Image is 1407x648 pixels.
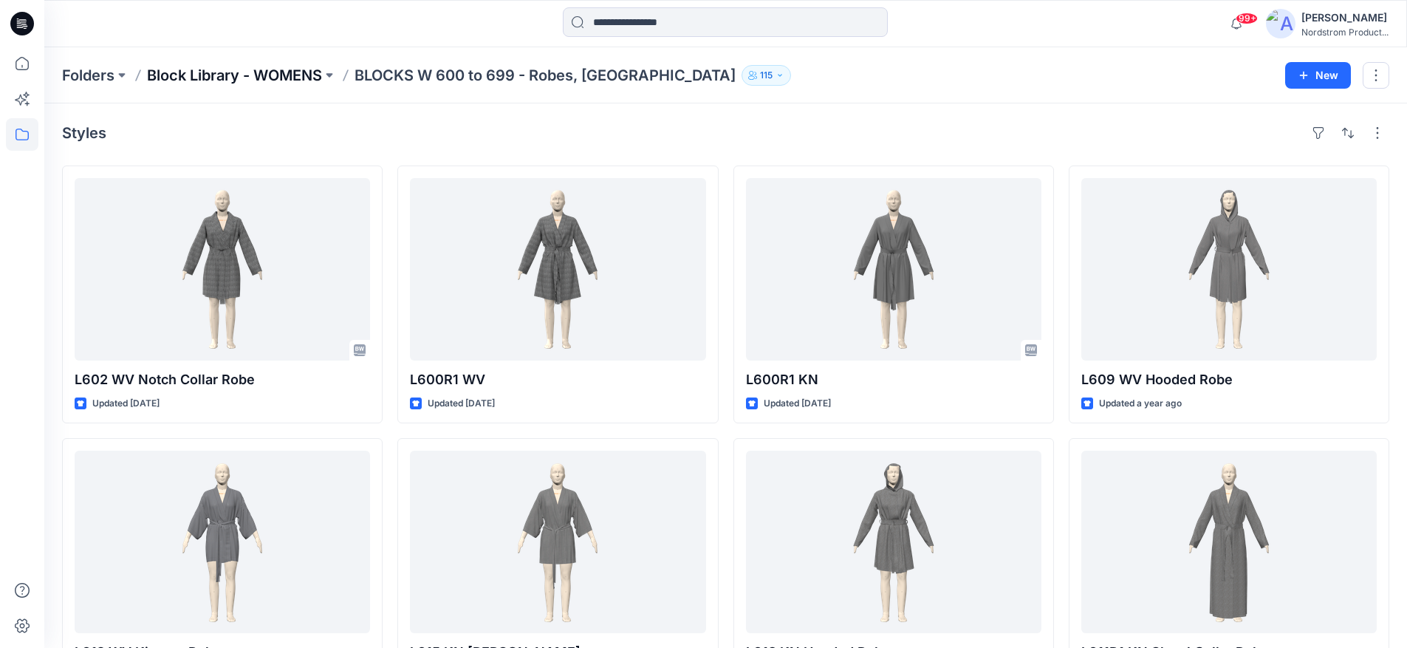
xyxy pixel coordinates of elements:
p: 115 [760,67,773,83]
p: BLOCKS W 600 to 699 - Robes, [GEOGRAPHIC_DATA] [355,65,736,86]
div: [PERSON_NAME] [1301,9,1389,27]
a: L600R1 WV [410,178,705,361]
a: L600R1 KN [746,178,1041,361]
p: Updated [DATE] [764,396,831,412]
p: L609 WV Hooded Robe [1081,369,1377,390]
a: L609 WV Hooded Robe [1081,178,1377,361]
a: Folders [62,65,114,86]
button: 115 [742,65,791,86]
a: Block Library - WOMENS [147,65,322,86]
p: Updated [DATE] [428,396,495,412]
span: 99+ [1236,13,1258,24]
p: Updated [DATE] [92,396,160,412]
a: L613 KN Hooded Robe [746,451,1041,633]
p: L600R1 WV [410,369,705,390]
a: L612 WV Kimono Robe [75,451,370,633]
a: L602 WV Notch Collar Robe [75,178,370,361]
a: L611R1 KN Shawl Collar Robe [1081,451,1377,633]
p: Updated a year ago [1099,396,1182,412]
button: New [1285,62,1351,89]
div: Nordstrom Product... [1301,27,1389,38]
img: avatar [1266,9,1295,38]
h4: Styles [62,124,106,142]
a: L615 KN Kimono Robe [410,451,705,633]
p: L600R1 KN [746,369,1041,390]
p: L602 WV Notch Collar Robe [75,369,370,390]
